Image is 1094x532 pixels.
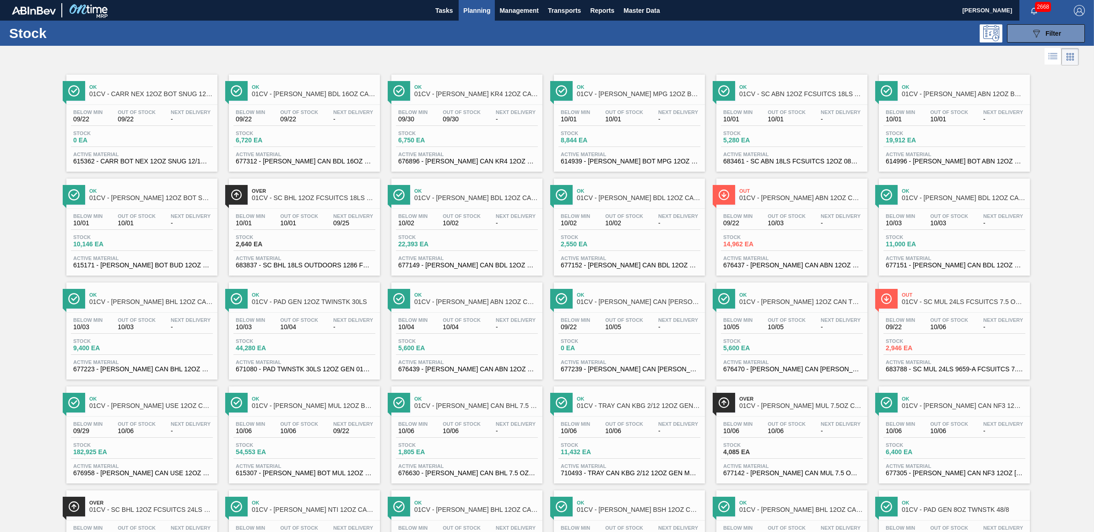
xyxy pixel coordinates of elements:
[1007,24,1085,43] button: Filter
[605,317,643,323] span: Out Of Stock
[561,359,698,365] span: Active Material
[723,324,753,331] span: 10/05
[398,109,428,115] span: Below Min
[280,213,318,219] span: Out Of Stock
[443,213,481,219] span: Out Of Stock
[222,276,385,380] a: ÍconeOk01CV - PAD GEN 12OZ TWINSTK 30LSBelow Min10/03Out Of Stock10/04Next Delivery-Stock44,280 E...
[236,255,373,261] span: Active Material
[577,292,700,298] span: Ok
[658,421,698,427] span: Next Delivery
[561,324,590,331] span: 09/22
[398,366,536,373] span: 676439 - CARR CAN ABN 12OZ TWNSTK 30/12 CAN 0822
[930,116,968,123] span: 10/01
[561,152,698,157] span: Active Material
[561,137,625,144] span: 8,844 EA
[886,158,1023,165] span: 614996 - CARR BOT ABN 12OZ SNUG 12/12 12OZ BOT 08
[89,188,213,194] span: Ok
[73,130,137,136] span: Stock
[73,338,137,344] span: Stock
[398,324,428,331] span: 10/04
[577,402,700,409] span: 01CV - TRAY CAN KBG 2/12 12OZ GEN MW 1023
[739,84,863,90] span: Ok
[73,262,211,269] span: 615171 - CARR BOT BUD 12OZ SNUG 12/12 12OZ BOT 09
[398,220,428,227] span: 10/02
[658,109,698,115] span: Next Delivery
[280,421,318,427] span: Out Of Stock
[398,345,462,352] span: 5,600 EA
[414,84,538,90] span: Ok
[118,220,156,227] span: 10/01
[739,396,863,402] span: Over
[718,293,730,304] img: Ícone
[236,359,373,365] span: Active Material
[89,402,213,409] span: 01CV - CARR USE 12OZ CAN CAN PK 12/12 SLEEK SPOT UV
[12,6,56,15] img: TNhmsLtSVTkK8tSr43FrP2fwEKptu5GPRR3wAAAABJRU5ErkJggg==
[171,220,211,227] span: -
[171,324,211,331] span: -
[68,85,80,97] img: Ícone
[280,317,318,323] span: Out Of Stock
[886,137,950,144] span: 19,912 EA
[902,396,1025,402] span: Ok
[886,241,950,248] span: 11,000 EA
[280,109,318,115] span: Out Of Stock
[718,85,730,97] img: Ícone
[718,397,730,408] img: Ícone
[236,220,265,227] span: 10/01
[723,116,753,123] span: 10/01
[723,109,753,115] span: Below Min
[398,213,428,219] span: Below Min
[398,338,462,344] span: Stock
[385,380,547,483] a: ÍconeOk01CV - [PERSON_NAME] CAN BHL 7.5 OZ TWNSTK 48.7.5 SLEEKBelow Min10/06Out Of Stock10/06Next...
[556,189,567,201] img: Ícone
[333,220,373,227] span: 09/25
[118,324,156,331] span: 10/03
[398,152,536,157] span: Active Material
[902,299,1025,305] span: 01CV - SC MUL 24LS FCSUITCS 7.5 OZ SLEEK 0723
[886,366,1023,373] span: 683788 - SC MUL 24LS 9659-A FCSUITCS 7.5 OZ SLEEK
[577,195,700,201] span: 01CV - CARR BDL 12OZ CAN TWNSTK 36/12 CAN
[73,109,103,115] span: Below Min
[60,380,222,483] a: ÍconeOk01CV - [PERSON_NAME] USE 12OZ CAN CAN PK 12/12 SLEEK SPOT UVBelow Min09/29Out Of Stock10/0...
[902,402,1025,409] span: 01CV - CARR CAN NF3 12OZ CAN PK 12/12 SLEEK 012
[236,241,300,248] span: 2,640 EA
[886,255,1023,261] span: Active Material
[561,317,590,323] span: Below Min
[398,262,536,269] span: 677149 - CARR CAN BDL 12OZ CAN PK 12/12 CAN 0924
[658,317,698,323] span: Next Delivery
[768,109,806,115] span: Out Of Stock
[768,116,806,123] span: 10/01
[881,85,892,97] img: Ícone
[983,213,1023,219] span: Next Delivery
[398,255,536,261] span: Active Material
[739,195,863,201] span: 01CV - CARR ABN 12OZ CAN CAN PK 15/12 CAN AQUEOUS COATING
[499,5,539,16] span: Management
[236,158,373,165] span: 677312 - CARR CAN BDL 16OZ UFC CAN PK 8/16 CAN 03
[236,366,373,373] span: 671080 - PAD TWNSTK 30LS 12OZ GEN 0194 167 ABICCN
[73,324,103,331] span: 10/03
[236,317,265,323] span: Below Min
[723,213,753,219] span: Below Min
[68,189,80,201] img: Ícone
[590,5,614,16] span: Reports
[393,85,405,97] img: Ícone
[236,262,373,269] span: 683837 - SC BHL 18LS OUTDOORS 1286 FCSUITCS 12OZ
[983,220,1023,227] span: -
[385,68,547,172] a: ÍconeOk01CV - [PERSON_NAME] KR4 12OZ CAN CAN PK 6/12 CANBelow Min09/30Out Of Stock09/30Next Deliv...
[73,220,103,227] span: 10/01
[886,324,915,331] span: 09/22
[561,116,590,123] span: 10/01
[561,255,698,261] span: Active Material
[983,317,1023,323] span: Next Delivery
[886,234,950,240] span: Stock
[252,91,375,98] span: 01CV - CARR BDL 16OZ CAN 8/16 CAN PK UFC
[902,84,1025,90] span: Ok
[89,84,213,90] span: Ok
[398,137,462,144] span: 6,750 EA
[623,5,660,16] span: Master Data
[658,213,698,219] span: Next Delivery
[723,158,861,165] span: 683461 - SC ABN 18LS FCSUITCS 12OZ 0822 167 ABICC
[902,91,1025,98] span: 01CV - CARR ABN 12OZ BOT SNUG 12/12 12OZ BOT AQUEOUS COATING
[739,402,863,409] span: 01CV - CARR MUL 7.5OZ CAN 48/7.5 CAN PK
[821,213,861,219] span: Next Delivery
